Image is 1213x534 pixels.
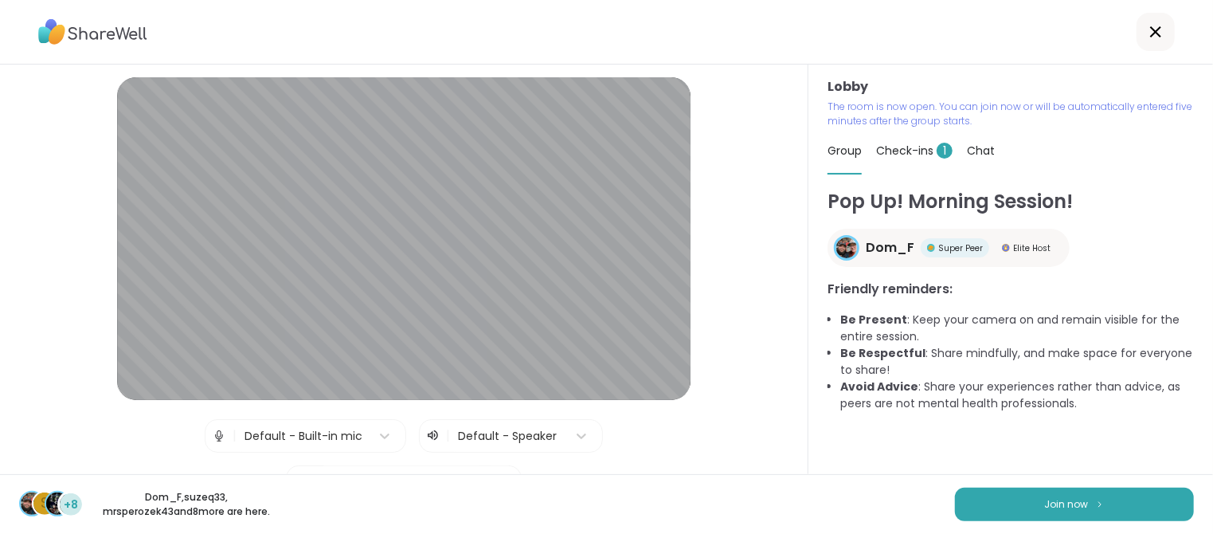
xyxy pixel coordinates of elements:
img: Dom_F [21,493,43,515]
b: Avoid Advice [840,379,918,395]
li: : Share mindfully, and make space for everyone to share! [840,345,1194,379]
img: ShareWell Logomark [1095,500,1105,508]
img: Camera [293,466,307,498]
img: Elite Host [1002,244,1010,252]
img: Dom_F [836,238,857,258]
span: Dom_F [866,238,914,257]
span: +8 [64,497,78,513]
span: | [314,466,318,498]
li: : Share your experiences rather than advice, as peers are not mental health professionals. [840,379,1194,412]
span: | [446,426,450,446]
span: Check-ins [876,143,953,159]
a: Dom_FDom_FSuper PeerSuper PeerElite HostElite Host [828,229,1070,267]
span: Super Peer [938,242,983,254]
span: 1 [937,143,953,159]
span: s [41,493,49,514]
span: Elite Host [1013,242,1051,254]
button: Join now [955,488,1194,521]
b: Be Present [840,312,907,328]
span: | [233,420,237,452]
img: mrsperozek43 [46,493,68,515]
h3: Lobby [828,77,1194,96]
span: Join now [1045,497,1089,512]
b: Be Respectful [840,345,925,361]
h1: Pop Up! Morning Session! [828,187,1194,216]
div: Default - Built-in mic [245,428,362,445]
span: Chat [967,143,995,159]
li: : Keep your camera on and remain visible for the entire session. [840,312,1194,345]
p: The room is now open. You can join now or will be automatically entered five minutes after the gr... [828,100,1194,128]
h3: Friendly reminders: [828,280,1194,299]
span: Group [828,143,862,159]
p: Dom_F , suzeq33 , mrsperozek43 and 8 more are here. [97,490,276,519]
img: Microphone [212,420,226,452]
img: ShareWell Logo [38,14,147,50]
img: Super Peer [927,244,935,252]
